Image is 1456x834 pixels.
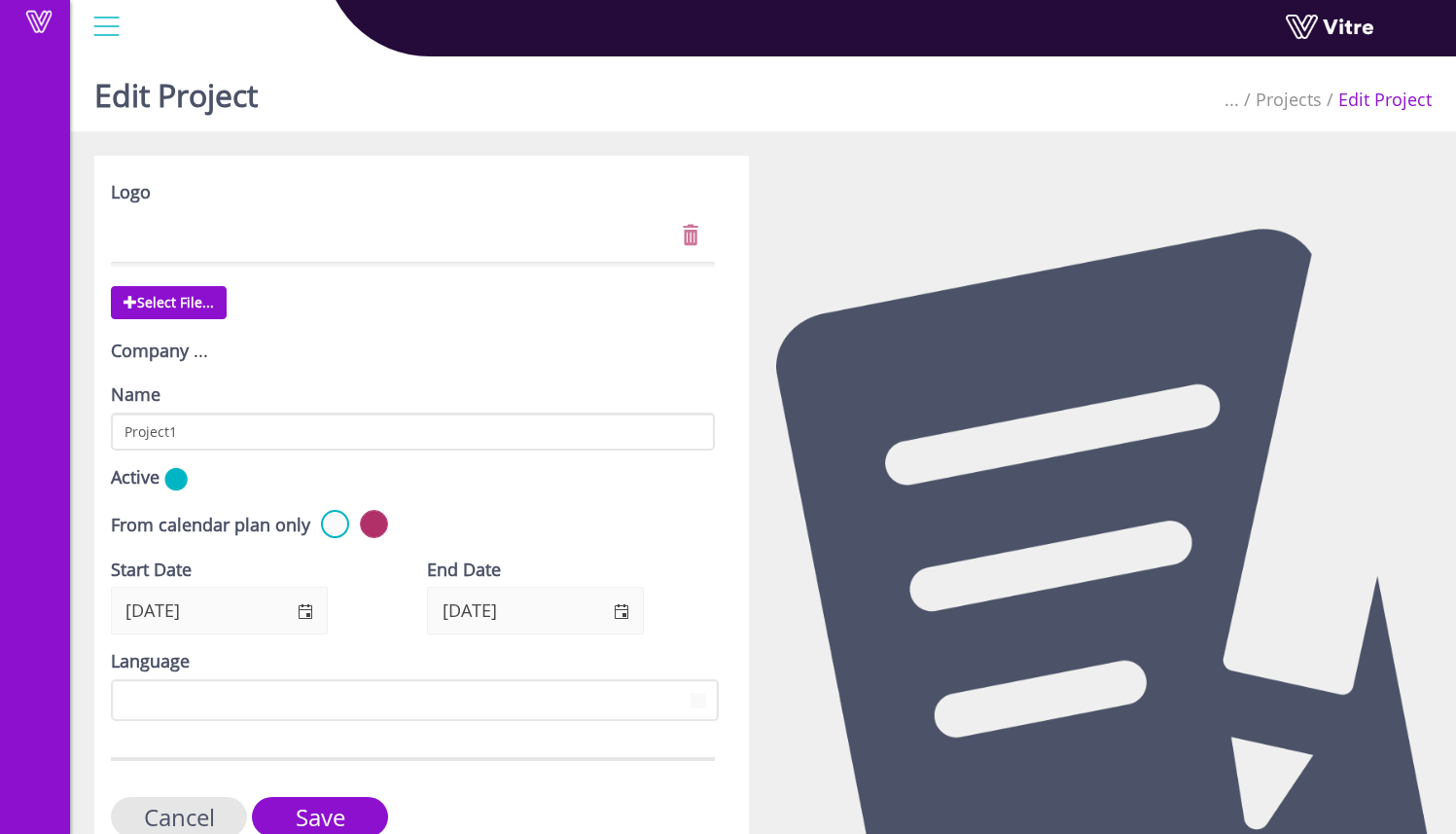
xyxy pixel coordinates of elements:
[598,588,643,634] span: select
[111,382,160,408] label: Name
[282,588,327,634] span: select
[111,286,227,319] span: Select File...
[111,339,189,364] label: Company
[1322,88,1432,113] li: Edit Project
[111,558,192,583] label: Start Date
[164,467,188,491] img: yes
[111,649,190,674] label: Language
[111,465,160,490] label: Active
[194,339,208,362] span: ...
[111,513,310,538] label: From calendar plan only
[94,49,258,131] h1: Edit Project
[427,558,501,583] label: End Date
[1256,88,1322,111] a: Projects
[1225,88,1239,111] span: ...
[111,180,151,205] label: Logo
[681,682,716,717] span: select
